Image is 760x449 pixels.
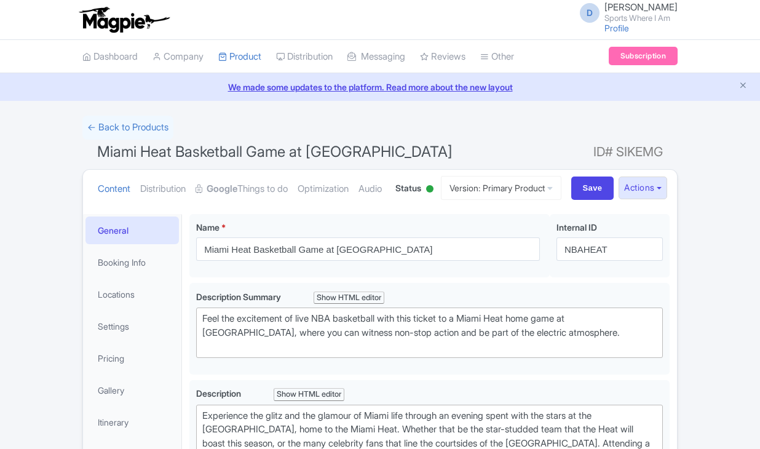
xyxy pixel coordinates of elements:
div: Feel the excitement of live NBA basketball with this ticket to a Miami Heat home game at [GEOGRAP... [202,312,657,354]
span: Internal ID [556,222,597,232]
a: We made some updates to the platform. Read more about the new layout [7,81,753,93]
span: ID# SIKEMG [593,140,663,164]
a: Version: Primary Product [441,176,561,200]
div: Show HTML editor [314,292,384,304]
span: Description [196,388,243,399]
strong: Google [207,182,237,196]
a: Distribution [276,40,333,74]
a: Messaging [347,40,405,74]
a: Subscription [609,47,678,65]
button: Close announcement [738,79,748,93]
a: Company [152,40,204,74]
span: D [580,3,600,23]
div: Active [424,180,436,199]
a: Reviews [420,40,465,74]
small: Sports Where I Am [604,14,678,22]
span: Miami Heat Basketball Game at [GEOGRAPHIC_DATA] [97,143,453,161]
a: Gallery [85,376,179,404]
a: Booking Info [85,248,179,276]
a: Other [480,40,514,74]
a: GoogleThings to do [196,170,288,209]
a: Optimization [298,170,349,209]
a: ← Back to Products [82,116,173,140]
span: Description Summary [196,292,283,302]
a: D [PERSON_NAME] Sports Where I Am [572,2,678,22]
a: Dashboard [82,40,138,74]
img: logo-ab69f6fb50320c5b225c76a69d11143b.png [76,6,172,33]
input: Save [571,177,614,200]
button: Actions [619,177,667,199]
div: Show HTML editor [274,388,344,401]
a: Content [98,170,130,209]
span: Name [196,222,220,232]
a: Profile [604,23,629,33]
a: Pricing [85,344,179,372]
a: Locations [85,280,179,308]
a: Settings [85,312,179,340]
a: Product [218,40,261,74]
span: Status [395,181,421,194]
span: [PERSON_NAME] [604,1,678,13]
a: Distribution [140,170,186,209]
a: Audio [358,170,382,209]
a: General [85,217,179,244]
a: Itinerary [85,408,179,436]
